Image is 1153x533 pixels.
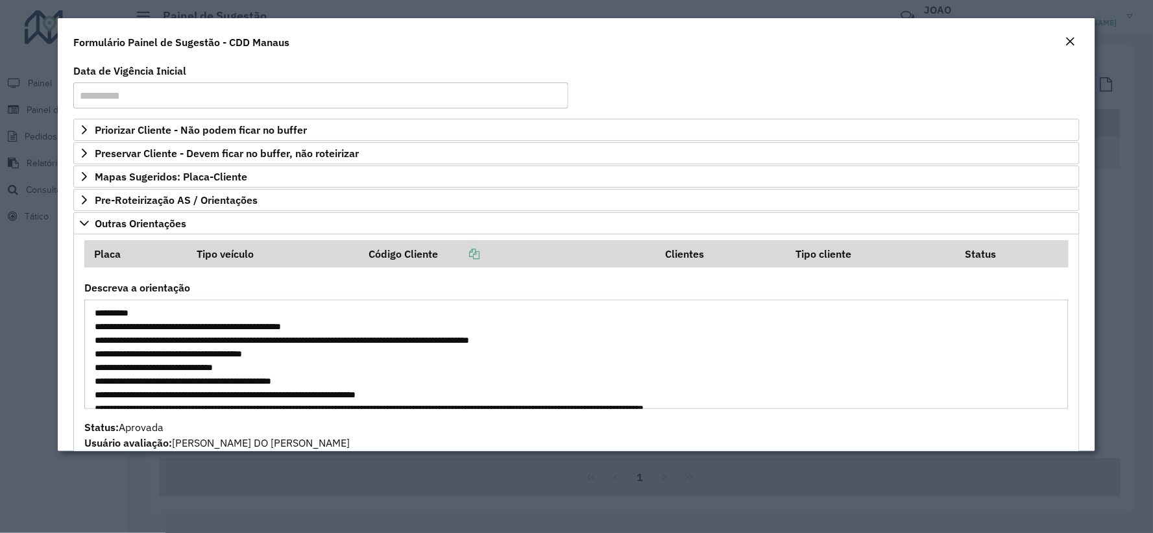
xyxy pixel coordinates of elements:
h4: Formulário Painel de Sugestão - CDD Manaus [73,34,289,50]
em: Fechar [1065,36,1076,47]
span: Preservar Cliente - Devem ficar no buffer, não roteirizar [95,148,359,158]
th: Tipo veículo [188,240,360,267]
a: Copiar [438,247,479,260]
strong: Usuário avaliação: [84,436,172,449]
span: Aprovada [PERSON_NAME] DO [PERSON_NAME] [DATE] [84,421,350,465]
strong: Status: [84,421,119,434]
div: Outras Orientações [73,234,1080,473]
th: Status [956,240,1069,267]
span: Pre-Roteirização AS / Orientações [95,195,258,205]
th: Código Cliente [360,240,657,267]
th: Tipo cliente [786,240,956,267]
a: Mapas Sugeridos: Placa-Cliente [73,166,1080,188]
a: Preservar Cliente - Devem ficar no buffer, não roteirizar [73,142,1080,164]
span: Priorizar Cliente - Não podem ficar no buffer [95,125,307,135]
label: Data de Vigência Inicial [73,63,186,79]
th: Clientes [656,240,786,267]
th: Placa [84,240,188,267]
a: Outras Orientações [73,212,1080,234]
span: Mapas Sugeridos: Placa-Cliente [95,171,247,182]
a: Priorizar Cliente - Não podem ficar no buffer [73,119,1080,141]
a: Pre-Roteirização AS / Orientações [73,189,1080,211]
span: Outras Orientações [95,218,186,229]
button: Close [1062,34,1080,51]
label: Descreva a orientação [84,280,190,295]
